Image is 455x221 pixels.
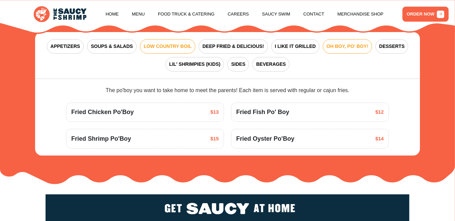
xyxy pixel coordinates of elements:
a: Menu [132,1,145,27]
span: $15 [210,135,219,143]
span: APPETIZERS [51,43,80,50]
span: BEVERAGES [256,61,286,68]
a: ORDER NOW [402,6,448,22]
span: DEEP FRIED & DELICIOUS! [202,43,264,50]
span: DESSERTS [379,43,404,50]
span: $13 [210,108,219,116]
button: LOW COUNTRY BOIL [140,39,195,54]
button: SIDES [227,57,249,72]
button: DESSERTS [375,39,408,54]
a: Food Truck & Catering [158,1,215,27]
button: DEEP FRIED & DELICIOUS! [199,39,268,54]
a: Careers [228,1,249,27]
span: Fried Shrimp Po'Boy [71,134,131,143]
img: logo [34,6,86,22]
button: I LIKE IT GRILLED [271,39,319,54]
a: Contact [303,1,324,27]
span: LIL' SHRIMPIES (KIDS) [169,61,221,68]
button: OH BOY, PO' BOY! [323,39,372,54]
span: SOUPS & SALADS [91,43,133,50]
span: Fried Chicken Po'Boy [71,108,134,117]
a: Merchandise Shop [337,1,383,27]
div: The po'boy you want to take home to meet the parents! Each item is served with regular or cajun f... [66,86,389,94]
span: $14 [375,135,384,143]
span: OH BOY, PO' BOY! [326,43,368,50]
span: $12 [375,108,384,116]
span: LOW COUNTRY BOIL [144,43,192,50]
span: SIDES [231,61,245,68]
span: I LIKE IT GRILLED [275,43,316,50]
button: SOUPS & SALADS [87,39,136,54]
button: BEVERAGES [252,57,289,72]
button: LIL' SHRIMPIES (KIDS) [166,57,224,72]
span: Fried Oyster Po'Boy [236,134,294,143]
a: Saucy Swim [262,1,290,27]
span: Fried Fish Po' Boy [236,108,289,117]
a: Home [106,1,119,27]
button: APPETIZERS [47,39,84,54]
